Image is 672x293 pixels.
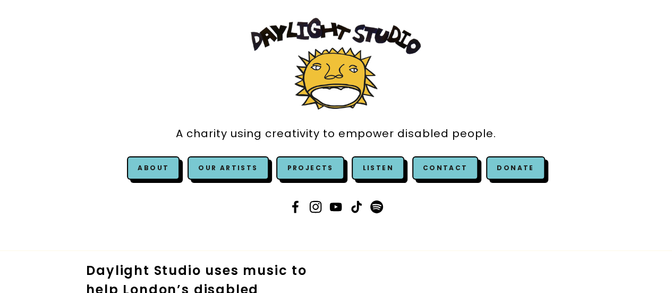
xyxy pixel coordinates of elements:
[276,156,344,180] a: Projects
[251,18,421,110] img: Daylight Studio
[362,163,393,172] a: Listen
[486,156,545,180] a: Donate
[412,156,479,180] a: Contact
[188,156,268,180] a: Our Artists
[176,122,496,146] a: A charity using creativity to empower disabled people.
[138,163,169,172] a: About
